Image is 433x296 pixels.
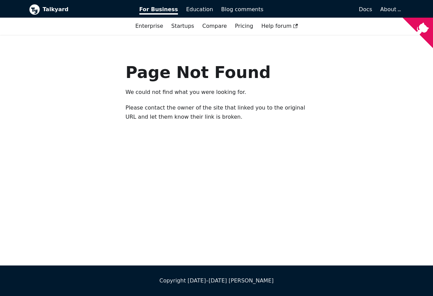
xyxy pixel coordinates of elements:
[126,62,307,82] h1: Page Not Found
[126,88,307,97] p: We could not find what you were looking for.
[186,6,213,13] span: Education
[359,6,372,13] span: Docs
[268,4,377,15] a: Docs
[29,276,404,285] div: Copyright [DATE]–[DATE] [PERSON_NAME]
[139,6,178,15] span: For Business
[43,5,130,14] b: Talkyard
[29,4,130,15] a: Talkyard logoTalkyard
[167,20,198,32] a: Startups
[182,4,217,15] a: Education
[231,20,257,32] a: Pricing
[135,4,182,15] a: For Business
[261,23,298,29] span: Help forum
[380,6,400,13] a: About
[221,6,264,13] span: Blog comments
[217,4,268,15] a: Blog comments
[29,4,40,15] img: Talkyard logo
[257,20,302,32] a: Help forum
[126,103,307,121] p: Please contact the owner of the site that linked you to the original URL and let them know their ...
[202,23,227,29] a: Compare
[131,20,167,32] a: Enterprise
